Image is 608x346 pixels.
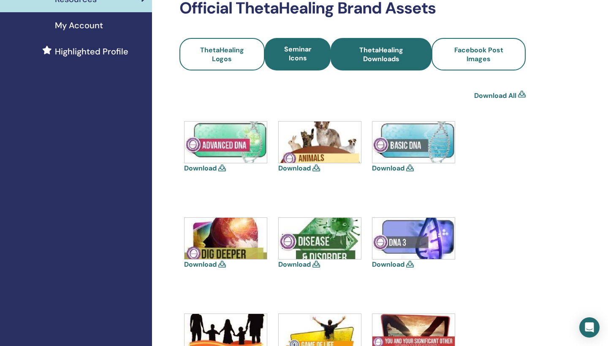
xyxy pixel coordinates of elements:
[372,122,455,163] img: basic.jpg
[278,164,311,173] a: Download
[184,164,217,173] a: Download
[474,91,516,101] a: Download All
[279,218,361,259] img: disease-and-disorder.jpg
[184,260,217,269] a: Download
[579,317,600,338] div: Open Intercom Messenger
[179,38,265,70] a: ThetaHealing Logos
[278,260,311,269] a: Download
[284,45,312,62] span: Seminar Icons
[342,46,420,63] span: ThetaHealing Downloads
[55,45,128,58] span: Highlighted Profile
[372,218,455,259] img: dna-3.jpg
[331,38,432,70] a: ThetaHealing Downloads
[55,19,103,32] span: My Account
[454,46,503,63] span: Facebook Post Images
[265,38,331,70] a: Seminar Icons
[279,122,361,163] img: animal.jpg
[432,38,526,70] a: Facebook Post Images
[372,260,404,269] a: Download
[200,46,244,63] span: ThetaHealing Logos
[185,218,267,259] img: dig-deeper.jpg
[185,122,267,163] img: advanced.jpg
[372,164,404,173] a: Download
